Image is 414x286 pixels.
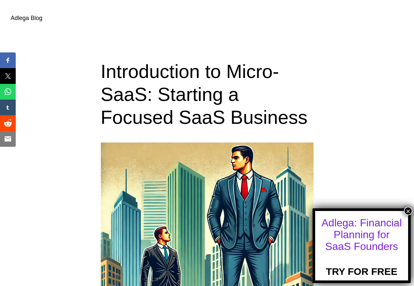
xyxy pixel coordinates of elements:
[326,255,397,277] a: TRY FOR FREE
[404,207,412,215] button: Close
[101,60,314,128] h1: Introduction to Micro-SaaS: Starting a Focused SaaS Business
[321,217,402,252] div: Adlega: Financial Planning for SaaS Founders
[11,15,43,21] a: Adlega Blog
